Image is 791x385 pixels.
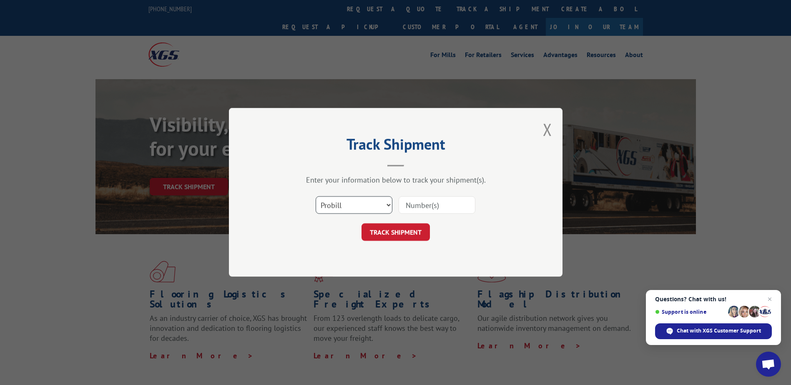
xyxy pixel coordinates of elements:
input: Number(s) [399,197,475,214]
span: Questions? Chat with us! [655,296,772,302]
span: Chat with XGS Customer Support [677,327,761,335]
div: Enter your information below to track your shipment(s). [271,175,521,185]
div: Chat with XGS Customer Support [655,323,772,339]
button: TRACK SHIPMENT [362,224,430,241]
span: Close chat [765,294,775,304]
h2: Track Shipment [271,138,521,154]
button: Close modal [543,118,552,140]
span: Support is online [655,309,725,315]
div: Open chat [756,352,781,377]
